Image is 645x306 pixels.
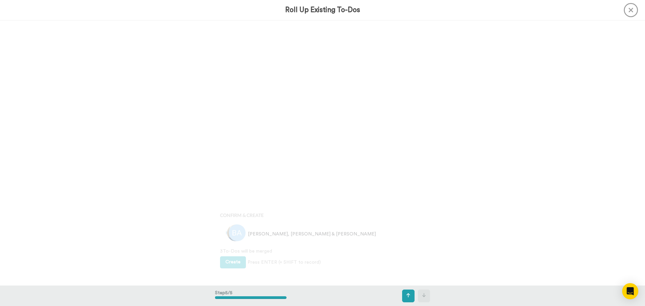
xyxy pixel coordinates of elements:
div: Open Intercom Messenger [622,283,638,299]
img: 89a204d2-b684-4c67-a0c5-7b24b4b7e5ff.jpg [227,224,244,241]
span: Press ENTER (+ SHIFT to record) [248,259,321,266]
img: ba.png [229,224,246,241]
span: [PERSON_NAME], [PERSON_NAME] & [PERSON_NAME] [248,231,376,237]
h4: Confirm & Create [220,213,425,218]
img: 8dcd7892-c345-4c1b-a4ff-af7918dcafea.jpg [226,224,243,241]
span: Create [225,260,241,264]
button: Create [220,256,246,268]
div: Step 5 / 5 [215,286,287,306]
h3: Roll Up Existing To-Dos [285,6,360,14]
span: 3 To-Dos will be merged [220,248,425,255]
